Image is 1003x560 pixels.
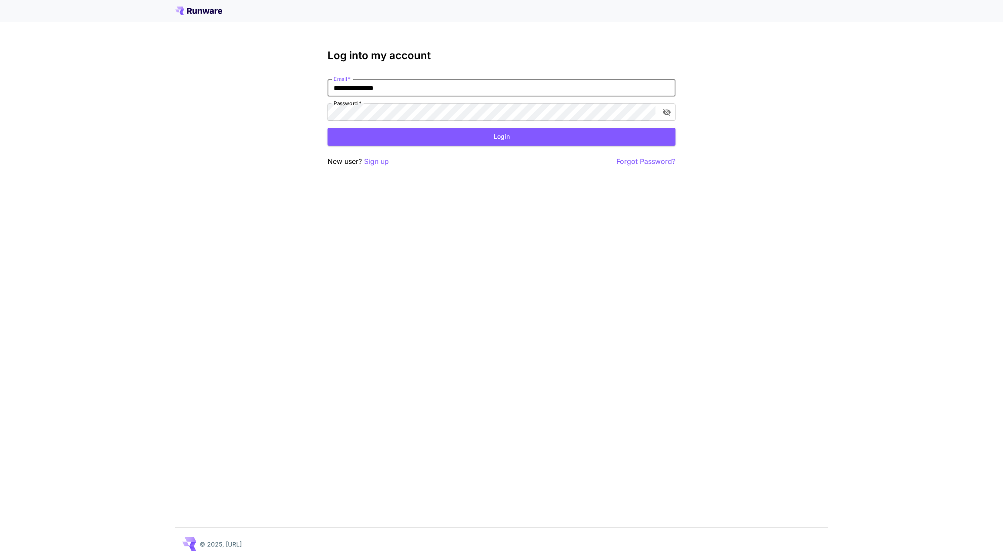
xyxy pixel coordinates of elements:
[200,540,242,549] p: © 2025, [URL]
[334,100,361,107] label: Password
[328,50,675,62] h3: Log into my account
[616,156,675,167] button: Forgot Password?
[328,156,389,167] p: New user?
[334,75,351,83] label: Email
[364,156,389,167] button: Sign up
[328,128,675,146] button: Login
[659,104,675,120] button: toggle password visibility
